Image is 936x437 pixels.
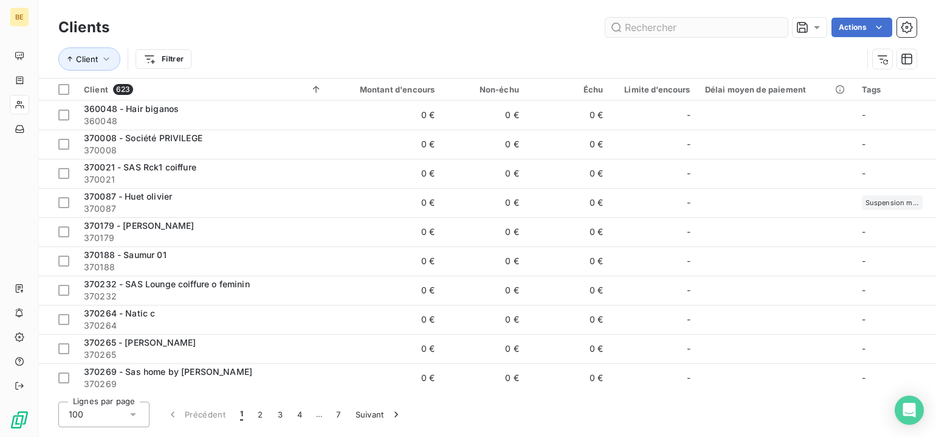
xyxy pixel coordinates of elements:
[605,18,788,37] input: Rechercher
[687,197,690,209] span: -
[76,54,98,64] span: Client
[442,363,526,393] td: 0 €
[84,349,322,361] span: 370265
[442,100,526,130] td: 0 €
[526,305,611,334] td: 0 €
[84,366,252,377] span: 370269 - Sas home by [PERSON_NAME]
[862,168,865,178] span: -
[84,337,196,348] span: 370265 - [PERSON_NAME]
[159,402,233,427] button: Précédent
[84,320,322,332] span: 370264
[526,159,611,188] td: 0 €
[84,115,322,127] span: 360048
[526,363,611,393] td: 0 €
[84,308,155,318] span: 370264 - Natic c
[526,188,611,217] td: 0 €
[442,217,526,246] td: 0 €
[84,162,196,172] span: 370021 - SAS Rck1 coiffure
[270,402,290,427] button: 3
[442,188,526,217] td: 0 €
[58,47,120,71] button: Client
[526,217,611,246] td: 0 €
[240,408,243,421] span: 1
[449,85,519,94] div: Non-échu
[526,130,611,159] td: 0 €
[862,110,865,120] span: -
[233,402,250,427] button: 1
[687,255,690,267] span: -
[862,139,865,149] span: -
[84,191,172,201] span: 370087 - Huet olivier
[84,232,322,244] span: 370179
[329,217,442,246] td: 0 €
[862,314,865,324] span: -
[862,343,865,354] span: -
[329,188,442,217] td: 0 €
[687,313,690,326] span: -
[337,85,435,94] div: Montant d'encours
[309,405,329,424] span: …
[84,203,322,215] span: 370087
[113,84,133,95] span: 623
[329,305,442,334] td: 0 €
[290,402,309,427] button: 4
[329,159,442,188] td: 0 €
[250,402,270,427] button: 2
[526,246,611,276] td: 0 €
[526,276,611,305] td: 0 €
[84,279,250,289] span: 370232 - SAS Lounge coiffure o feminin
[84,261,322,273] span: 370188
[534,85,604,94] div: Échu
[687,138,690,150] span: -
[84,173,322,186] span: 370021
[618,85,690,94] div: Limite d’encours
[442,246,526,276] td: 0 €
[862,256,865,266] span: -
[84,250,167,260] span: 370188 - Saumur 01
[329,130,442,159] td: 0 €
[442,130,526,159] td: 0 €
[831,18,892,37] button: Actions
[10,7,29,27] div: BE
[348,402,410,427] button: Suivant
[84,290,322,302] span: 370232
[84,220,194,231] span: 370179 - [PERSON_NAME]
[526,334,611,363] td: 0 €
[329,363,442,393] td: 0 €
[687,226,690,238] span: -
[442,334,526,363] td: 0 €
[862,85,929,94] div: Tags
[84,144,322,156] span: 370008
[329,276,442,305] td: 0 €
[10,410,29,430] img: Logo LeanPay
[442,159,526,188] td: 0 €
[329,402,348,427] button: 7
[329,246,442,276] td: 0 €
[705,85,847,94] div: Délai moyen de paiement
[687,109,690,121] span: -
[84,103,179,114] span: 360048 - Hair biganos
[895,396,924,425] div: Open Intercom Messenger
[687,343,690,355] span: -
[687,284,690,296] span: -
[687,372,690,384] span: -
[84,85,108,94] span: Client
[69,408,83,421] span: 100
[442,276,526,305] td: 0 €
[84,133,202,143] span: 370008 - Société PRIVILEGE
[862,226,865,237] span: -
[442,305,526,334] td: 0 €
[526,100,611,130] td: 0 €
[865,199,919,206] span: Suspension mission
[84,378,322,390] span: 370269
[136,49,191,69] button: Filtrer
[862,372,865,383] span: -
[329,334,442,363] td: 0 €
[58,16,109,38] h3: Clients
[862,285,865,295] span: -
[329,100,442,130] td: 0 €
[687,167,690,180] span: -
